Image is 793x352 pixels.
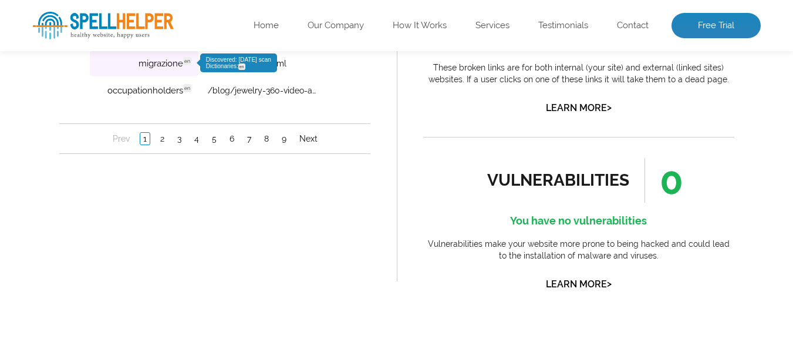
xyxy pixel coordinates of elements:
[546,102,612,113] a: Learn More>
[31,165,139,190] td: jewellary (2)
[31,83,139,109] td: highiyle
[254,20,279,32] a: Home
[607,276,612,292] span: >
[185,328,195,340] a: 7
[147,252,212,264] span: Discovered: [DATE] scan Dictionaries:
[220,328,230,340] a: 9
[538,20,588,32] a: Testimonials
[475,20,509,32] a: Services
[149,92,257,101] a: /blog/top-benefits-of-outsourcing-jewelry-photo-retouching-services-for-online-sellers
[644,158,683,203] span: 0
[124,198,132,206] span: en
[124,36,132,44] span: en
[149,65,257,74] a: /jewelry-360-rotation-animation-[US_STATE][GEOGRAPHIC_DATA]html
[132,328,143,340] a: 4
[671,13,761,39] a: Free Trial
[202,328,212,340] a: 8
[124,90,132,98] span: en
[124,279,132,287] span: en
[179,259,186,265] span: en
[124,252,132,260] span: en
[80,327,91,340] a: 1
[124,63,132,71] span: en
[31,56,139,82] td: ewelry
[167,328,178,340] a: 6
[237,328,261,340] a: Next
[487,170,630,190] div: vulnerabilities
[31,1,139,28] th: Error Word
[607,99,612,116] span: >
[149,227,257,236] a: /blog/how-3d-modeling-can-help-sell-your-jewelry-faster
[149,38,257,47] a: /jewelry-360-rotation-animation-[US_STATE][GEOGRAPHIC_DATA]html
[31,246,139,271] td: migrazione
[149,200,257,209] a: /blog/how-3d-modeling-can-help-sell-your-jewelry-faster
[140,1,281,28] th: Website Page
[423,62,734,85] p: These broken links are for both internal (your site) and external (linked sites) websites. If a u...
[393,20,447,32] a: How It Works
[115,328,125,340] a: 3
[31,219,139,244] td: jewelrs
[546,279,612,290] a: Learn More>
[31,138,139,163] td: jewelery
[124,144,132,152] span: en
[149,281,257,290] a: /blog/jewelry-360-video-animation-captivating-customers-with-visual-storytelling
[423,239,734,262] p: Vulnerabilities make your website more prone to being hacked and could lead to the installation o...
[149,146,257,155] a: /blog/how-3d-modeling-can-help-sell-your-jewelry-faster
[423,212,734,230] h4: You have no vulnerabilities
[124,225,132,233] span: en
[31,110,139,136] td: ideed
[31,273,139,299] td: occupationholders
[308,20,364,32] a: Our Company
[149,119,257,128] a: /blog/transform-your-jewelry-images-with-professional-photo-retouching-services
[33,12,174,39] img: SpellHelper
[98,328,108,340] a: 2
[31,192,139,217] td: jewelr (3)
[150,328,160,340] a: 5
[31,29,139,55] td: dsfsd
[617,20,649,32] a: Contact
[149,173,257,182] a: /blog/why-jewelry-retouching-services-are-crucial-for-highquality-ecommerce-images
[124,171,132,179] span: en
[124,117,132,125] span: en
